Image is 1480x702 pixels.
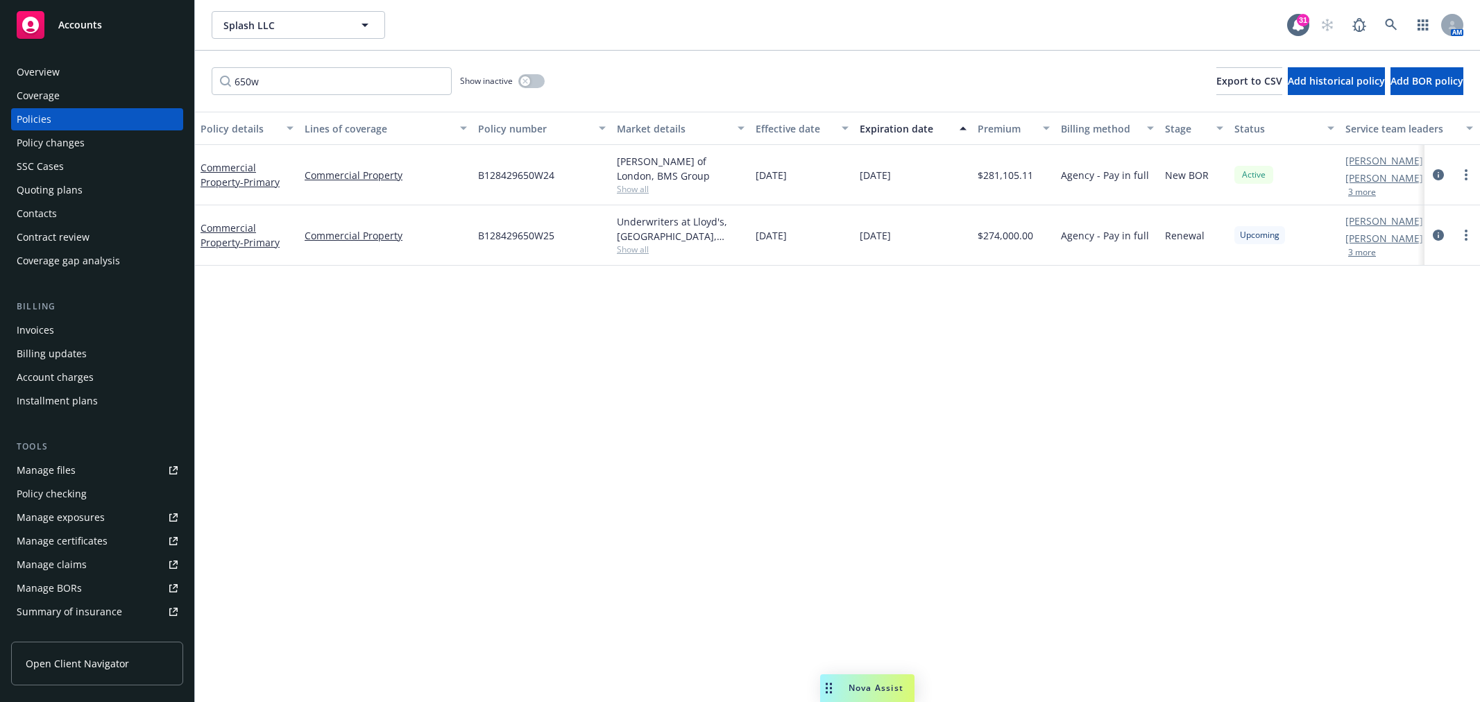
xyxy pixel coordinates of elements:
div: Invoices [17,319,54,341]
button: Policy number [473,112,611,145]
div: Premium [978,121,1035,136]
div: Market details [617,121,729,136]
div: Billing [11,300,183,314]
div: Account charges [17,366,94,388]
span: Nova Assist [849,682,903,694]
div: Overview [17,61,60,83]
div: Lines of coverage [305,121,452,136]
div: Coverage gap analysis [17,250,120,272]
a: circleInformation [1430,227,1447,243]
div: Stage [1165,121,1208,136]
span: B128429650W25 [478,228,554,243]
a: Commercial Property [305,228,467,243]
span: Agency - Pay in full [1061,228,1149,243]
div: Manage certificates [17,530,108,552]
a: more [1458,227,1474,243]
a: Coverage [11,85,183,107]
div: Expiration date [860,121,951,136]
span: Show all [617,243,745,255]
a: Report a Bug [1345,11,1373,39]
span: - Primary [240,175,280,189]
a: Manage BORs [11,577,183,599]
a: Start snowing [1313,11,1341,39]
span: Upcoming [1240,229,1279,241]
a: Switch app [1409,11,1437,39]
div: Underwriters at Lloyd's, [GEOGRAPHIC_DATA], [PERSON_NAME] of London, BMS Group [617,214,745,243]
div: Contacts [17,203,57,225]
span: Add historical policy [1288,74,1385,87]
a: SSC Cases [11,155,183,178]
button: Market details [611,112,750,145]
button: Billing method [1055,112,1159,145]
span: [DATE] [756,168,787,182]
button: Add historical policy [1288,67,1385,95]
div: Policy details [201,121,278,136]
a: Coverage gap analysis [11,250,183,272]
a: Policy changes [11,132,183,154]
span: Splash LLC [223,18,343,33]
span: Show inactive [460,75,513,87]
div: Policy checking [17,483,87,505]
button: Splash LLC [212,11,385,39]
a: Policies [11,108,183,130]
span: Active [1240,169,1268,181]
span: Export to CSV [1216,74,1282,87]
button: 3 more [1348,188,1376,196]
div: Drag to move [820,674,837,702]
div: Service team leaders [1345,121,1458,136]
div: Billing method [1061,121,1139,136]
button: Export to CSV [1216,67,1282,95]
div: Coverage [17,85,60,107]
a: circleInformation [1430,166,1447,183]
span: [DATE] [756,228,787,243]
div: Status [1234,121,1319,136]
div: Manage claims [17,554,87,576]
a: Commercial Property [305,168,467,182]
a: [PERSON_NAME] [1345,171,1423,185]
div: Policies [17,108,51,130]
a: [PERSON_NAME] [1345,231,1423,246]
button: Lines of coverage [299,112,473,145]
span: Agency - Pay in full [1061,168,1149,182]
button: Nova Assist [820,674,915,702]
div: Tools [11,440,183,454]
span: B128429650W24 [478,168,554,182]
button: 3 more [1348,248,1376,257]
a: [PERSON_NAME] [1345,214,1423,228]
a: Commercial Property [201,221,280,249]
button: Status [1229,112,1340,145]
a: Quoting plans [11,179,183,201]
a: Overview [11,61,183,83]
a: Search [1377,11,1405,39]
a: Summary of insurance [11,601,183,623]
a: Policy checking [11,483,183,505]
button: Effective date [750,112,854,145]
div: Manage files [17,459,76,481]
span: $274,000.00 [978,228,1033,243]
input: Filter by keyword... [212,67,452,95]
span: Accounts [58,19,102,31]
a: Contacts [11,203,183,225]
div: Policy changes [17,132,85,154]
div: Manage BORs [17,577,82,599]
div: Manage exposures [17,506,105,529]
button: Service team leaders [1340,112,1479,145]
a: Manage claims [11,554,183,576]
a: Manage exposures [11,506,183,529]
span: [DATE] [860,168,891,182]
div: Installment plans [17,390,98,412]
span: Show all [617,183,745,195]
a: Contract review [11,226,183,248]
a: Manage certificates [11,530,183,552]
span: - Primary [240,236,280,249]
a: Accounts [11,6,183,44]
span: $281,105.11 [978,168,1033,182]
div: 31 [1297,14,1309,26]
span: Open Client Navigator [26,656,129,671]
a: Manage files [11,459,183,481]
span: Add BOR policy [1390,74,1463,87]
a: more [1458,166,1474,183]
a: Invoices [11,319,183,341]
div: Summary of insurance [17,601,122,623]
